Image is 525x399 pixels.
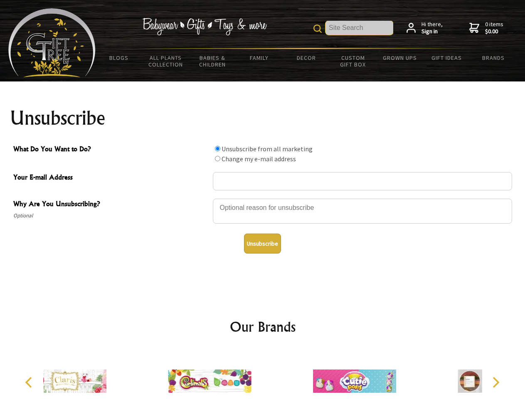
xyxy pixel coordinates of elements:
button: Next [486,373,505,392]
a: Babies & Children [189,49,236,73]
input: What Do You Want to Do? [215,156,220,161]
a: Hi there,Sign in [407,21,443,35]
strong: $0.00 [485,28,503,35]
input: Site Search [325,21,393,35]
span: Optional [13,211,209,221]
label: Change my e-mail address [222,155,296,163]
strong: Sign in [421,28,443,35]
input: Your E-mail Address [213,172,512,190]
img: Babywear - Gifts - Toys & more [142,18,267,35]
img: product search [313,25,322,33]
a: Family [236,49,283,66]
a: BLOGS [96,49,143,66]
a: Grown Ups [376,49,423,66]
h2: Our Brands [17,317,509,337]
button: Unsubscribe [244,234,281,254]
span: Hi there, [421,21,443,35]
a: Decor [283,49,330,66]
a: Brands [470,49,517,66]
span: What Do You Want to Do? [13,144,209,156]
a: 0 items$0.00 [469,21,503,35]
label: Unsubscribe from all marketing [222,145,313,153]
button: Previous [21,373,39,392]
h1: Unsubscribe [10,108,515,128]
textarea: Why Are You Unsubscribing? [213,199,512,224]
img: Babyware - Gifts - Toys and more... [8,8,96,77]
a: Gift Ideas [423,49,470,66]
span: Why Are You Unsubscribing? [13,199,209,211]
a: All Plants Collection [143,49,190,73]
span: 0 items [485,20,503,35]
input: What Do You Want to Do? [215,146,220,151]
a: Custom Gift Box [330,49,377,73]
span: Your E-mail Address [13,172,209,184]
